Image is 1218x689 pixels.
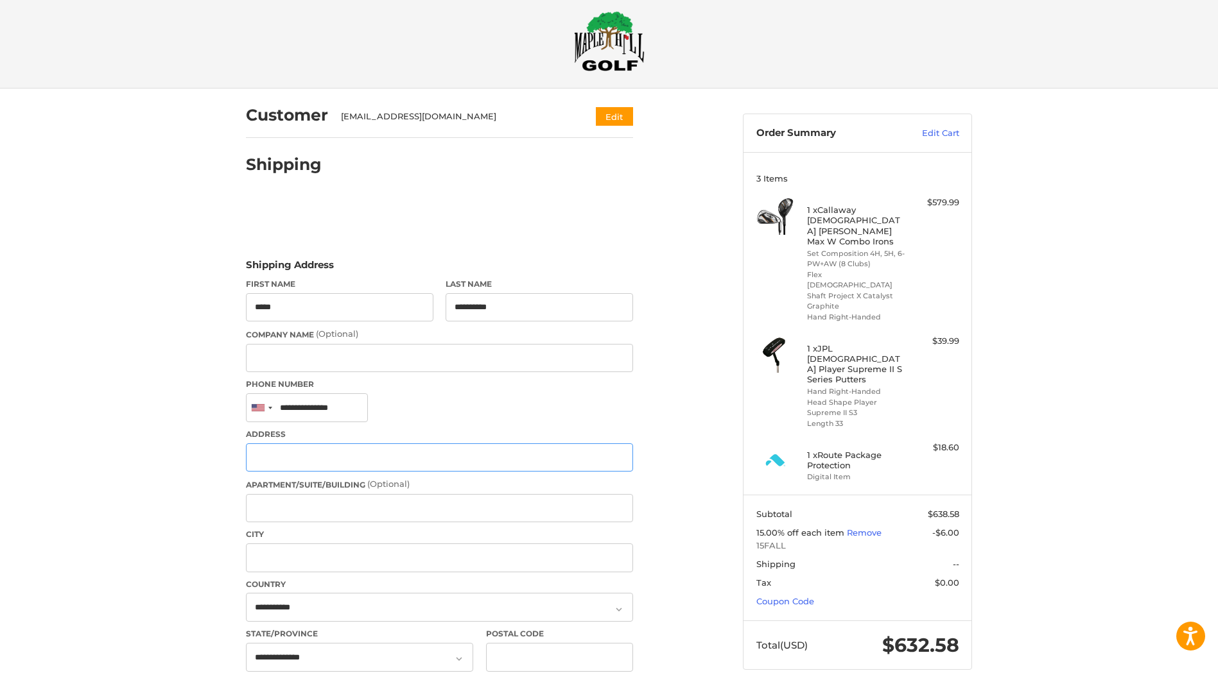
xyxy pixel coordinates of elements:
label: Company Name [246,328,633,341]
h2: Customer [246,105,328,125]
label: Address [246,429,633,440]
div: $39.99 [909,335,959,348]
span: $632.58 [882,633,959,657]
button: Edit [596,107,633,126]
span: $638.58 [928,509,959,519]
h4: 1 x JPL [DEMOGRAPHIC_DATA] Player Supreme II S Series Putters [807,343,905,385]
a: Remove [847,527,882,538]
li: Shaft Project X Catalyst Graphite [807,291,905,312]
li: Set Composition 4H, 5H, 6-PW+AW (8 Clubs) [807,248,905,269]
li: Head Shape Player Supreme II S3 [807,397,905,418]
label: State/Province [246,628,473,640]
label: Last Name [446,278,633,290]
label: Country [246,579,633,590]
label: City [246,529,633,540]
li: Flex [DEMOGRAPHIC_DATA] [807,269,905,291]
label: Apartment/Suite/Building [246,478,633,491]
div: $579.99 [909,196,959,209]
span: 15FALL [756,540,959,552]
span: Subtotal [756,509,792,519]
small: (Optional) [367,479,410,489]
span: -- [953,559,959,569]
h4: 1 x Route Package Protection [807,450,905,471]
h2: Shipping [246,155,322,174]
div: $18.60 [909,441,959,454]
a: Edit Cart [894,127,959,140]
h3: 3 Items [756,173,959,183]
span: Tax [756,577,771,588]
span: -$6.00 [932,527,959,538]
li: Length 33 [807,418,905,429]
span: 15.00% off each item [756,527,847,538]
legend: Shipping Address [246,258,334,278]
small: (Optional) [316,328,358,339]
h4: 1 x Callaway [DEMOGRAPHIC_DATA] [PERSON_NAME] Max W Combo Irons [807,205,905,246]
span: Total (USD) [756,639,808,651]
span: Shipping [756,559,796,569]
div: [EMAIL_ADDRESS][DOMAIN_NAME] [341,110,571,123]
div: United States: +1 [247,394,276,421]
li: Hand Right-Handed [807,312,905,323]
li: Digital Item [807,472,905,482]
li: Hand Right-Handed [807,386,905,397]
label: Phone Number [246,379,633,390]
a: Coupon Code [756,596,814,606]
h3: Order Summary [756,127,894,140]
span: $0.00 [935,577,959,588]
label: First Name [246,278,433,290]
label: Postal Code [486,628,634,640]
img: Maple Hill Golf [574,11,645,71]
